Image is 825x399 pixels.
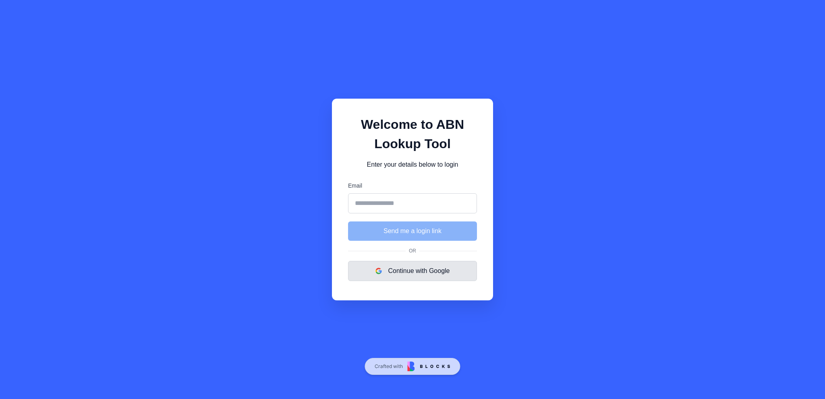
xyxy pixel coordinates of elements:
[348,160,477,170] p: Enter your details below to login
[406,247,419,254] span: Or
[348,221,477,241] button: Send me a login link
[365,358,460,375] a: Crafted with
[375,363,403,370] span: Crafted with
[407,362,450,371] img: Blocks
[348,261,477,281] button: Continue with Google
[348,115,477,153] h1: Welcome to ABN Lookup Tool
[348,182,477,190] label: Email
[375,268,382,274] img: google logo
